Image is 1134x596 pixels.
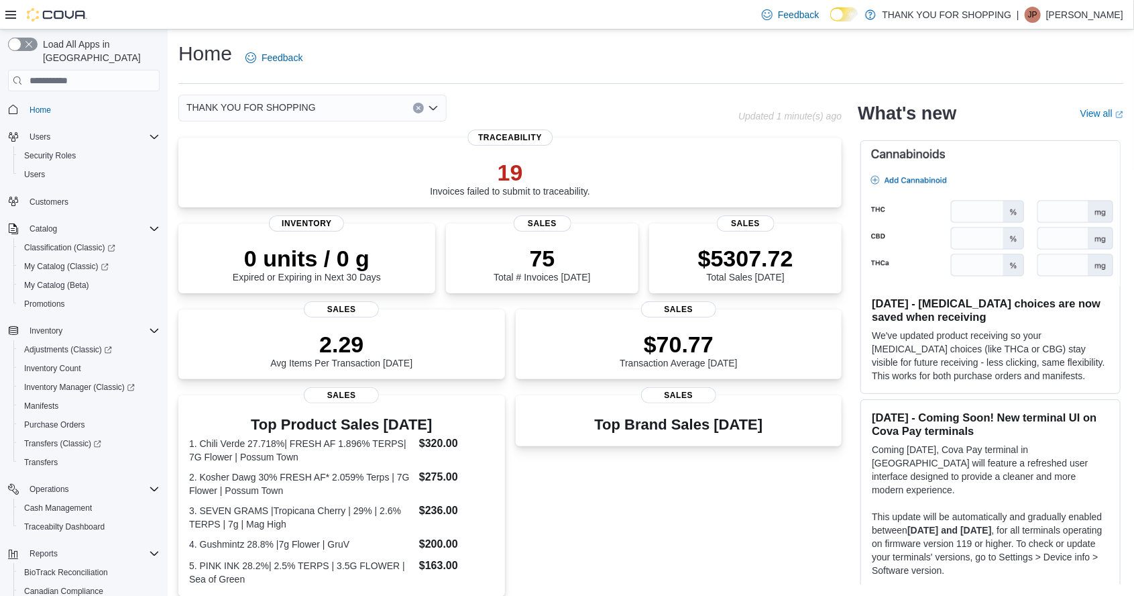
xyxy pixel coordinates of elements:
span: Transfers (Classic) [24,438,101,449]
a: My Catalog (Classic) [13,257,165,276]
button: Users [24,129,56,145]
button: Home [3,99,165,119]
p: | [1017,7,1019,23]
p: 19 [430,159,590,186]
div: Expired or Expiring in Next 30 Days [233,245,381,283]
span: Customers [24,193,160,210]
a: Classification (Classic) [19,240,121,256]
a: Inventory Manager (Classic) [13,378,165,397]
span: My Catalog (Classic) [24,261,109,272]
button: Clear input [413,103,424,113]
span: Customers [30,197,68,207]
span: Purchase Orders [19,417,160,433]
span: Users [30,132,50,142]
span: Traceabilty Dashboard [24,521,105,532]
span: Sales [304,301,379,317]
p: 0 units / 0 g [233,245,381,272]
span: BioTrack Reconciliation [24,567,108,578]
span: Dark Mode [830,21,831,22]
button: Manifests [13,397,165,415]
span: Catalog [30,223,57,234]
span: Manifests [19,398,160,414]
span: Traceabilty Dashboard [19,519,160,535]
button: Reports [3,544,165,563]
p: $70.77 [620,331,738,358]
span: Inventory Manager (Classic) [24,382,135,393]
dt: 2. Kosher Dawg 30% FRESH AF* 2.059% Terps | 7G Flower | Possum Town [189,470,414,497]
h3: Top Product Sales [DATE] [189,417,494,433]
p: Updated 1 minute(s) ago [738,111,842,121]
div: Joe Pepe [1025,7,1041,23]
a: Transfers (Classic) [19,436,107,452]
button: Users [13,165,165,184]
a: Cash Management [19,500,97,516]
span: Classification (Classic) [24,242,115,253]
span: My Catalog (Classic) [19,258,160,275]
dt: 4. Gushmintz 28.8% |7g Flower | GruV [189,538,414,551]
a: Purchase Orders [19,417,91,433]
span: Transfers (Classic) [19,436,160,452]
span: Feedback [262,51,302,64]
p: We've updated product receiving so your [MEDICAL_DATA] choices (like THCa or CBG) stay visible fo... [872,329,1109,383]
input: Dark Mode [830,7,858,21]
p: 75 [494,245,590,272]
strong: [DATE] and [DATE] [907,525,991,536]
span: Inventory [24,323,160,339]
button: Transfers [13,453,165,472]
p: This update will be automatically and gradually enabled between , for all terminals operating on ... [872,510,1109,577]
button: Catalog [3,219,165,238]
a: Feedback [756,1,824,28]
span: Classification (Classic) [19,240,160,256]
a: Adjustments (Classic) [13,340,165,359]
div: Avg Items Per Transaction [DATE] [270,331,412,368]
span: Inventory Manager (Classic) [19,379,160,395]
button: Cash Management [13,499,165,517]
span: Cash Management [19,500,160,516]
span: Security Roles [19,148,160,164]
button: Reports [24,546,63,562]
svg: External link [1115,111,1123,119]
a: Security Roles [19,148,81,164]
span: JP [1028,7,1037,23]
dd: $236.00 [419,503,494,519]
span: Reports [30,548,58,559]
span: My Catalog (Beta) [19,277,160,293]
dt: 1. Chili Verde 27.718%| FRESH AF 1.896% TERPS| 7G Flower | Possum Town [189,437,414,464]
button: Purchase Orders [13,415,165,434]
h3: [DATE] - [MEDICAL_DATA] choices are now saved when receiving [872,297,1109,324]
dt: 5. PINK INK 28.2%| 2.5% TERPS | 3.5G FLOWER | Sea of Green [189,559,414,586]
span: Sales [513,215,571,232]
a: Feedback [240,44,308,71]
span: Sales [304,387,379,403]
span: Inventory Count [24,363,81,374]
a: Transfers (Classic) [13,434,165,453]
button: Customers [3,192,165,211]
dd: $320.00 [419,436,494,452]
a: BioTrack Reconciliation [19,564,113,581]
dd: $200.00 [419,536,494,552]
span: Transfers [19,454,160,470]
span: Cash Management [24,503,92,513]
h2: What's new [858,103,956,124]
span: Users [19,166,160,183]
h1: Home [178,40,232,67]
dt: 3. SEVEN GRAMS |Tropicana Cherry | 29% | 2.6% TERPS | 7g | Mag High [189,504,414,531]
span: Operations [30,484,69,495]
a: Transfers [19,454,63,470]
button: Catalog [24,221,62,237]
span: Operations [24,481,160,497]
p: $5307.72 [698,245,793,272]
a: Traceabilty Dashboard [19,519,110,535]
button: My Catalog (Beta) [13,276,165,295]
span: Traceability [467,130,553,146]
p: 2.29 [270,331,412,358]
a: Inventory Count [19,360,87,377]
span: Sales [717,215,775,232]
img: Cova [27,8,87,21]
button: Users [3,128,165,146]
a: Manifests [19,398,64,414]
div: Total # Invoices [DATE] [494,245,590,283]
span: Promotions [24,299,65,309]
span: Purchase Orders [24,419,85,430]
a: Classification (Classic) [13,238,165,257]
